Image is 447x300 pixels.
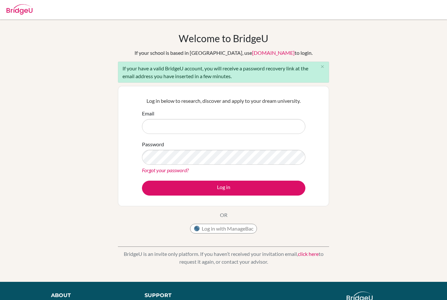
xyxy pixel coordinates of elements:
div: Support [145,292,217,299]
button: Log in [142,181,305,196]
img: Bridge-U [6,4,32,15]
div: If your school is based in [GEOGRAPHIC_DATA], use to login. [134,49,313,57]
a: [DOMAIN_NAME] [252,50,295,56]
h1: Welcome to BridgeU [179,32,268,44]
a: click here [298,251,319,257]
p: BridgeU is an invite only platform. If you haven’t received your invitation email, to request it ... [118,250,329,266]
label: Password [142,140,164,148]
div: About [51,292,130,299]
a: Forgot your password? [142,167,189,173]
button: Log in with ManageBac [190,224,257,234]
p: Log in below to research, discover and apply to your dream university. [142,97,305,105]
label: Email [142,110,154,117]
button: Close [316,62,329,72]
div: If your have a valid BridgeU account, you will receive a password recovery link at the email addr... [118,62,329,83]
i: close [320,64,325,69]
p: OR [220,211,227,219]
